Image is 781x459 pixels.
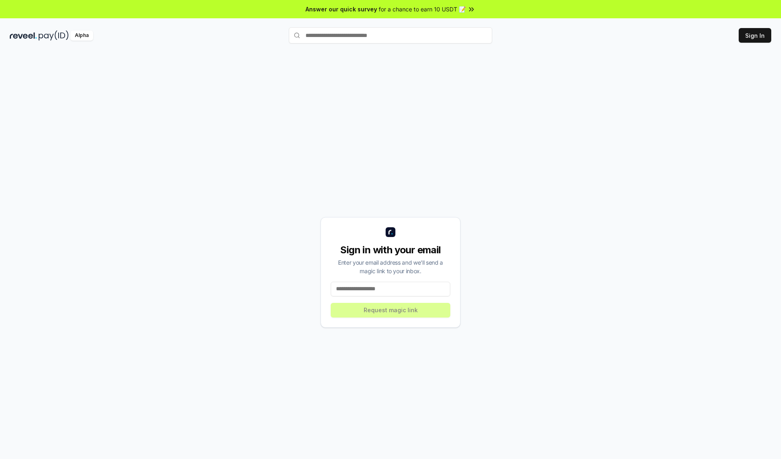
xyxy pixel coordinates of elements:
div: Sign in with your email [331,244,450,257]
button: Sign In [739,28,771,43]
img: pay_id [39,30,69,41]
img: logo_small [386,227,395,237]
div: Alpha [70,30,93,41]
span: for a chance to earn 10 USDT 📝 [379,5,466,13]
img: reveel_dark [10,30,37,41]
div: Enter your email address and we’ll send a magic link to your inbox. [331,258,450,275]
span: Answer our quick survey [305,5,377,13]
